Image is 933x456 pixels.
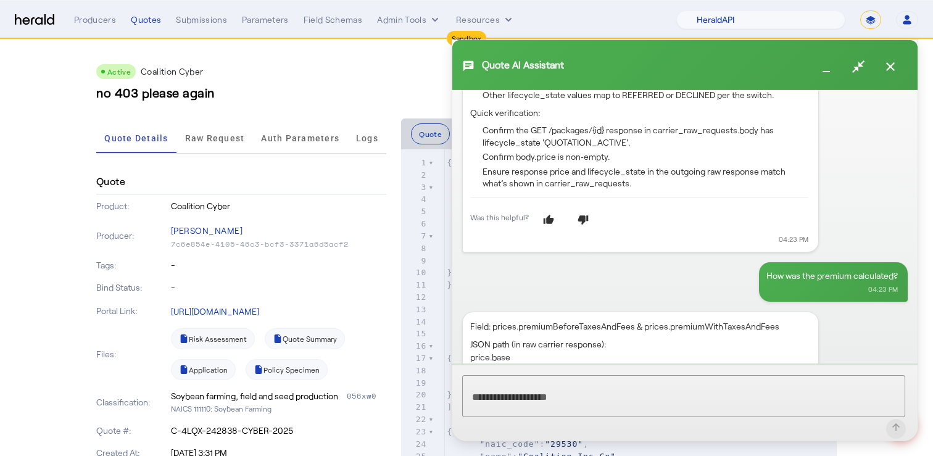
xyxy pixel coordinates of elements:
[819,59,834,74] mat-icon: minimize
[462,57,477,72] mat-icon: chat
[883,59,898,74] mat-icon: close
[483,165,808,189] li: Ensure response price and lifecycle_state in the outgoing raw response match what’s shown in carr...
[470,234,808,245] div: 04:23 PM
[766,284,898,295] div: 04:23 PM
[470,106,808,119] p: Quick verification:
[470,320,808,333] p: Field: prices.premiumBeforeTaxesAndFees & prices.premiumWithTaxesAndFees
[483,89,808,101] li: Other lifecycle_state values map to REFERRED or DECLINED per the switch.
[470,338,808,415] p: JSON path (in raw carrier response): price.base price.additional price.annualized price.prorated ...
[541,211,556,226] mat-icon: thumb_up
[483,124,808,148] li: Confirm the GET /packages/{id} response in carrier_raw_requests.body has lifecycle_state 'QUOTATI...
[482,57,564,72] span: Quote AI Assistant
[470,212,529,222] span: Was this helpful?
[576,211,591,226] mat-icon: thumb_down
[851,59,866,74] mat-icon: close_fullscreen
[483,151,808,163] li: Confirm body.price is non‐empty.
[766,270,898,282] div: How was the premium calculated?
